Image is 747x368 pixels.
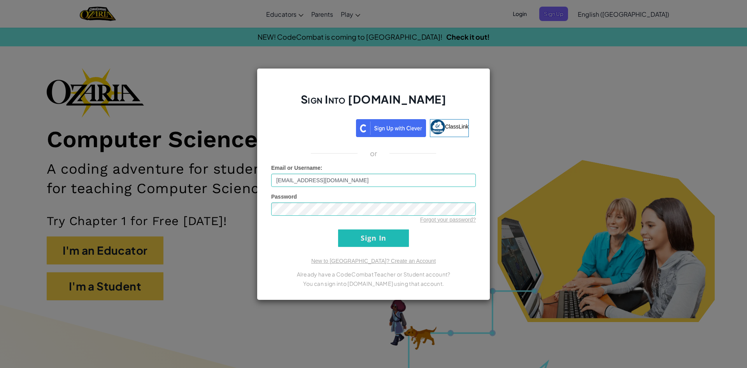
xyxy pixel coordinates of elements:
a: Forgot your password? [420,217,476,223]
p: Already have a CodeCombat Teacher or Student account? [271,269,476,279]
span: ClassLink [445,123,469,129]
p: or [370,149,377,158]
label: : [271,164,323,172]
span: Password [271,194,297,200]
a: New to [GEOGRAPHIC_DATA]? Create an Account [311,258,436,264]
span: Email or Username [271,165,321,171]
h2: Sign Into [DOMAIN_NAME] [271,92,476,114]
img: clever_sso_button@2x.png [356,119,426,137]
img: classlink-logo-small.png [430,120,445,134]
input: Sign In [338,229,409,247]
p: You can sign into [DOMAIN_NAME] using that account. [271,279,476,288]
iframe: Botón de Acceder con Google [274,118,356,136]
